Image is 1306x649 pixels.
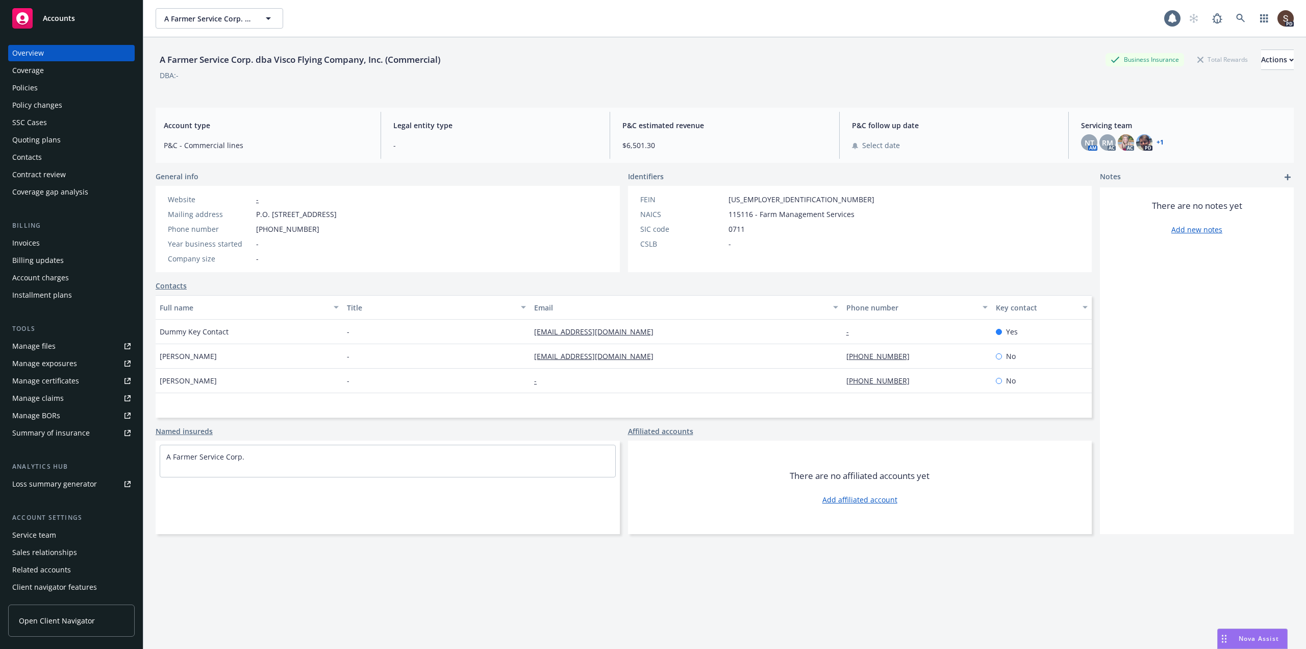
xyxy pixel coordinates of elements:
[1102,137,1113,148] span: RM
[852,120,1057,131] span: P&C follow up date
[1171,224,1222,235] a: Add new notes
[8,114,135,131] a: SSC Cases
[534,351,662,361] a: [EMAIL_ADDRESS][DOMAIN_NAME]
[1085,137,1094,148] span: NT
[992,295,1092,320] button: Key contact
[8,149,135,165] a: Contacts
[8,221,135,231] div: Billing
[343,295,530,320] button: Title
[1106,53,1184,66] div: Business Insurance
[256,195,259,204] a: -
[8,4,135,33] a: Accounts
[8,270,135,286] a: Account charges
[12,407,60,424] div: Manage BORs
[640,224,724,234] div: SIC code
[8,324,135,334] div: Tools
[160,302,328,313] div: Full name
[534,327,662,336] a: [EMAIL_ADDRESS][DOMAIN_NAME]
[628,171,664,182] span: Identifiers
[12,270,69,286] div: Account charges
[996,302,1076,313] div: Key contact
[12,562,71,578] div: Related accounts
[12,149,42,165] div: Contacts
[12,166,66,183] div: Contract review
[8,462,135,472] div: Analytics hub
[156,8,283,29] button: A Farmer Service Corp. dba Visco Flying Company, Inc. (Commercial)
[846,351,918,361] a: [PHONE_NUMBER]
[8,62,135,79] a: Coverage
[846,376,918,386] a: [PHONE_NUMBER]
[12,544,77,561] div: Sales relationships
[1277,10,1294,27] img: photo
[168,253,252,264] div: Company size
[168,224,252,234] div: Phone number
[12,62,44,79] div: Coverage
[168,209,252,220] div: Mailing address
[12,252,64,269] div: Billing updates
[8,132,135,148] a: Quoting plans
[12,527,56,543] div: Service team
[822,494,897,505] a: Add affiliated account
[12,355,77,372] div: Manage exposures
[8,527,135,543] a: Service team
[1136,134,1152,151] img: photo
[1254,8,1274,29] a: Switch app
[256,209,337,220] span: P.O. [STREET_ADDRESS]
[1230,8,1251,29] a: Search
[168,194,252,205] div: Website
[347,302,515,313] div: Title
[622,140,827,151] span: $6,501.30
[12,235,40,251] div: Invoices
[160,70,179,81] div: DBA: -
[8,425,135,441] a: Summary of insurance
[12,184,88,200] div: Coverage gap analysis
[862,140,900,151] span: Select date
[1218,629,1230,648] div: Drag to move
[347,326,349,337] span: -
[160,326,229,337] span: Dummy Key Contact
[8,390,135,406] a: Manage claims
[256,253,259,264] span: -
[1217,629,1288,649] button: Nova Assist
[1157,139,1164,146] a: +1
[1006,375,1016,386] span: No
[8,166,135,183] a: Contract review
[628,426,693,437] a: Affiliated accounts
[846,327,857,336] a: -
[12,476,97,492] div: Loss summary generator
[160,375,217,386] span: [PERSON_NAME]
[8,407,135,424] a: Manage BORs
[8,235,135,251] a: Invoices
[12,579,97,595] div: Client navigator features
[729,209,855,220] span: 115116 - Farm Management Services
[12,132,61,148] div: Quoting plans
[164,140,368,151] span: P&C - Commercial lines
[156,171,198,182] span: General info
[8,544,135,561] a: Sales relationships
[842,295,992,320] button: Phone number
[8,476,135,492] a: Loss summary generator
[8,184,135,200] a: Coverage gap analysis
[1261,50,1294,70] button: Actions
[156,426,213,437] a: Named insureds
[1239,634,1279,643] span: Nova Assist
[347,375,349,386] span: -
[8,513,135,523] div: Account settings
[156,295,343,320] button: Full name
[729,238,731,249] span: -
[12,287,72,303] div: Installment plans
[534,302,827,313] div: Email
[846,302,977,313] div: Phone number
[8,97,135,113] a: Policy changes
[1261,50,1294,69] div: Actions
[790,470,930,482] span: There are no affiliated accounts yet
[1282,171,1294,183] a: add
[166,452,244,462] a: A Farmer Service Corp.
[8,80,135,96] a: Policies
[8,355,135,372] a: Manage exposures
[12,80,38,96] div: Policies
[8,252,135,269] a: Billing updates
[43,14,75,22] span: Accounts
[1006,326,1018,337] span: Yes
